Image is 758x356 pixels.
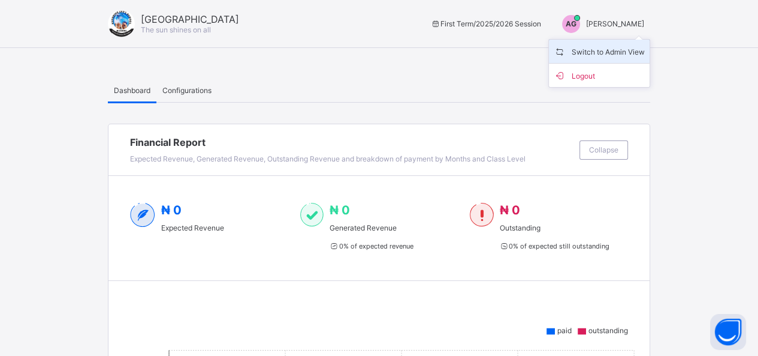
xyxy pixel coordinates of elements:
span: paid [557,326,572,335]
span: Dashboard [114,86,150,95]
span: 0 % of expected still outstanding [500,242,609,250]
span: AG [566,19,576,28]
span: Collapse [589,145,618,154]
span: ₦ 0 [161,203,182,217]
span: [PERSON_NAME] [586,19,644,28]
span: Expected Revenue [161,223,224,232]
span: Configurations [162,86,212,95]
img: expected-2.4343d3e9d0c965b919479240f3db56ac.svg [130,203,155,227]
span: The sun shines on all [141,25,211,34]
span: Outstanding [500,223,609,232]
span: 0 % of expected revenue [330,242,413,250]
span: ₦ 0 [330,203,350,217]
span: [GEOGRAPHIC_DATA] [141,13,239,25]
span: Generated Revenue [330,223,413,232]
span: outstanding [588,326,628,335]
img: paid-1.3eb1404cbcb1d3b736510a26bbfa3ccb.svg [300,203,324,227]
li: dropdown-list-item-name-0 [549,40,650,64]
span: Financial Report [130,136,573,148]
span: ₦ 0 [500,203,520,217]
span: Logout [554,68,645,82]
span: Expected Revenue, Generated Revenue, Outstanding Revenue and breakdown of payment by Months and C... [130,154,526,163]
span: Switch to Admin View [554,44,645,58]
button: Open asap [710,314,746,350]
img: outstanding-1.146d663e52f09953f639664a84e30106.svg [470,203,493,227]
li: dropdown-list-item-buttom-1 [549,64,650,87]
span: session/term information [430,19,541,28]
